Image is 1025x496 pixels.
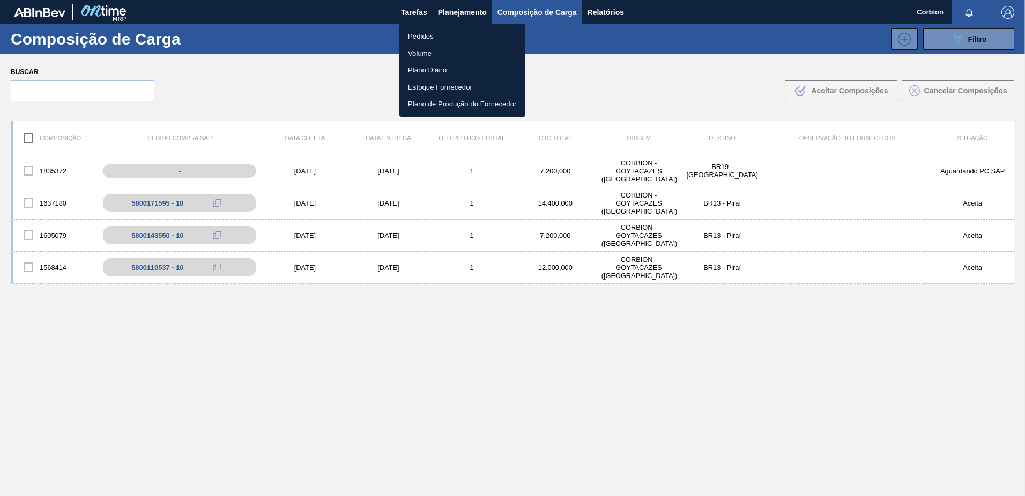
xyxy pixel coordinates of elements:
a: Plano de Produção do Fornecedor [399,96,525,113]
a: Plano Diário [399,62,525,79]
a: Estoque Fornecedor [399,79,525,96]
a: Pedidos [399,28,525,45]
a: Volume [399,45,525,62]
